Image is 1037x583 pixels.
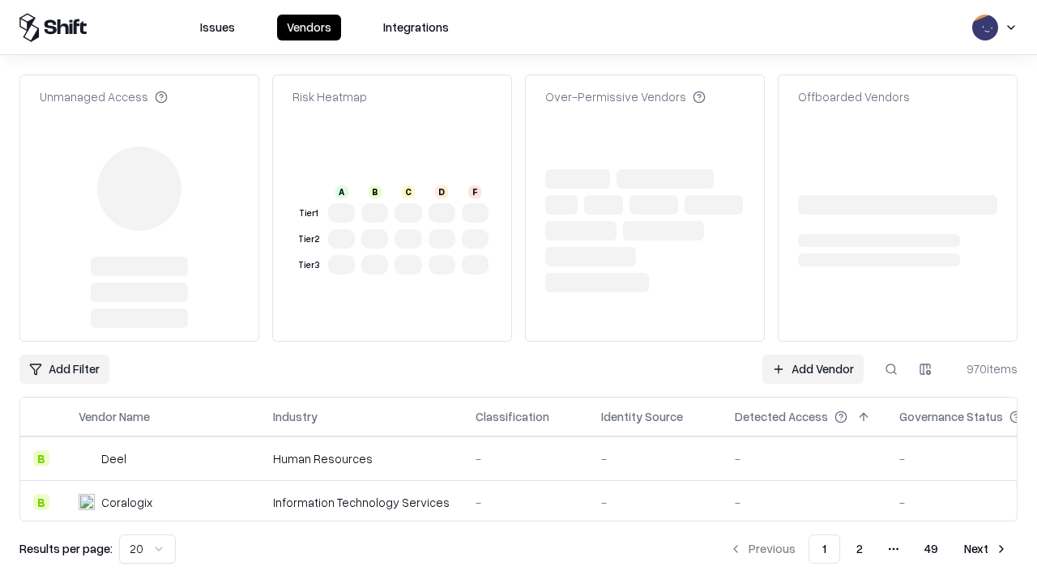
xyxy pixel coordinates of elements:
div: Tier 1 [296,206,322,220]
div: Risk Heatmap [292,88,367,105]
div: Industry [273,408,318,425]
div: A [335,185,348,198]
div: Offboarded Vendors [798,88,910,105]
div: Classification [476,408,549,425]
div: Over-Permissive Vendors [545,88,706,105]
div: - [601,494,709,511]
div: Human Resources [273,450,450,467]
div: - [735,450,873,467]
button: 1 [809,534,840,564]
button: Add Filter [19,355,109,384]
div: Unmanaged Access [40,88,168,105]
button: Next [954,534,1018,564]
div: Tier 2 [296,232,322,246]
div: Identity Source [601,408,683,425]
div: Vendor Name [79,408,150,425]
div: B [33,450,49,466]
div: - [601,450,709,467]
img: Coralogix [79,494,95,510]
p: Results per page: [19,540,113,557]
nav: pagination [719,534,1018,564]
div: F [468,185,481,198]
button: 49 [911,534,951,564]
div: - [735,494,873,511]
div: Information Technology Services [273,494,450,511]
div: Governance Status [899,408,1003,425]
div: Coralogix [101,494,152,511]
div: Deel [101,450,126,467]
div: D [435,185,448,198]
div: 970 items [953,360,1018,377]
div: B [33,494,49,510]
div: Tier 3 [296,258,322,272]
button: Issues [190,15,245,40]
a: Add Vendor [762,355,864,384]
div: B [369,185,382,198]
img: Deel [79,450,95,466]
div: - [476,450,575,467]
button: Vendors [277,15,341,40]
div: Detected Access [735,408,828,425]
div: C [402,185,415,198]
button: Integrations [373,15,459,40]
button: 2 [843,534,876,564]
div: - [476,494,575,511]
